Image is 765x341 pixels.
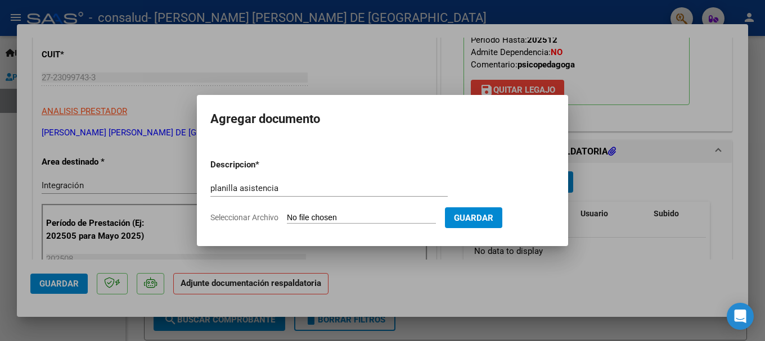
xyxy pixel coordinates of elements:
[727,303,754,330] div: Open Intercom Messenger
[454,213,493,223] span: Guardar
[445,207,502,228] button: Guardar
[210,158,314,171] p: Descripcion
[210,108,555,130] h2: Agregar documento
[210,213,278,222] span: Seleccionar Archivo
